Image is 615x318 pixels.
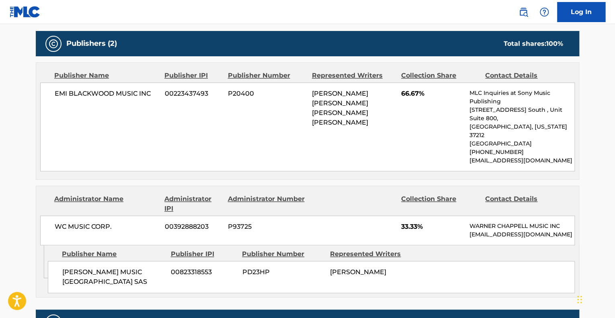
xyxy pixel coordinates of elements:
[401,222,463,232] span: 33.33%
[228,89,306,98] span: P20400
[557,2,605,22] a: Log In
[66,39,117,48] h5: Publishers (2)
[49,39,58,49] img: Publishers
[62,267,165,287] span: [PERSON_NAME] MUSIC [GEOGRAPHIC_DATA] SAS
[62,249,164,259] div: Publisher Name
[469,222,574,230] p: WARNER CHAPPELL MUSIC INC
[575,279,615,318] iframe: Chat Widget
[504,39,563,49] div: Total shares:
[330,268,386,276] span: [PERSON_NAME]
[54,71,158,80] div: Publisher Name
[171,267,236,277] span: 00823318553
[401,71,479,80] div: Collection Share
[55,222,159,232] span: WC MUSIC CORP.
[242,249,324,259] div: Publisher Number
[242,267,324,277] span: PD23HP
[312,90,368,126] span: [PERSON_NAME] [PERSON_NAME] [PERSON_NAME] [PERSON_NAME]
[312,71,395,80] div: Represented Writers
[165,222,222,232] span: 00392888203
[539,7,549,17] img: help
[469,89,574,106] p: MLC Inquiries at Sony Music Publishing
[536,4,552,20] div: Help
[469,148,574,156] p: [PHONE_NUMBER]
[164,194,221,213] div: Administrator IPI
[485,71,563,80] div: Contact Details
[228,71,305,80] div: Publisher Number
[469,140,574,148] p: [GEOGRAPHIC_DATA]
[165,89,222,98] span: 00223437493
[469,156,574,165] p: [EMAIL_ADDRESS][DOMAIN_NAME]
[519,7,528,17] img: search
[10,6,41,18] img: MLC Logo
[170,249,236,259] div: Publisher IPI
[469,123,574,140] p: [GEOGRAPHIC_DATA], [US_STATE] 37212
[228,194,305,213] div: Administrator Number
[330,249,412,259] div: Represented Writers
[485,194,563,213] div: Contact Details
[546,40,563,47] span: 100 %
[164,71,221,80] div: Publisher IPI
[54,194,158,213] div: Administrator Name
[577,287,582,312] div: Drag
[515,4,531,20] a: Public Search
[401,194,479,213] div: Collection Share
[401,89,463,98] span: 66.67%
[228,222,306,232] span: P93725
[469,230,574,239] p: [EMAIL_ADDRESS][DOMAIN_NAME]
[55,89,159,98] span: EMI BLACKWOOD MUSIC INC
[469,106,574,123] p: [STREET_ADDRESS] South , Unit Suite 800,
